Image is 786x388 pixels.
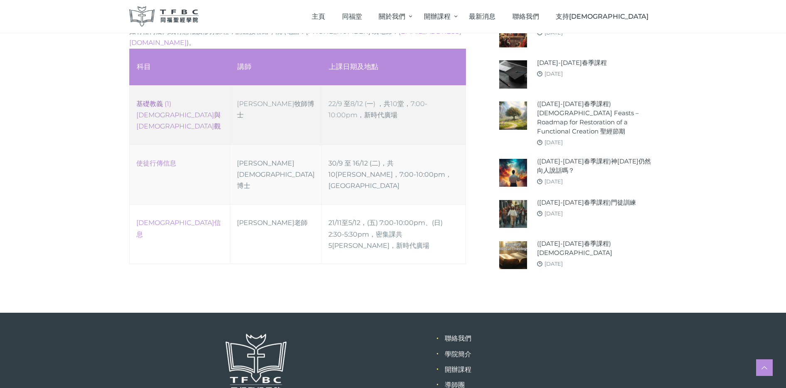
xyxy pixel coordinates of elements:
[513,12,539,20] span: 聯絡我們
[230,145,322,204] td: [PERSON_NAME][DEMOGRAPHIC_DATA]博士
[129,49,230,85] th: 科目
[333,4,370,29] a: 同福堂
[312,12,325,20] span: 主頁
[499,200,527,228] img: (2024-25年春季課程)門徒訓練
[136,100,221,130] a: ‎基礎教義 (1) [DEMOGRAPHIC_DATA]與[DEMOGRAPHIC_DATA]觀
[303,4,334,29] a: 主頁
[547,4,657,29] a: 支持[DEMOGRAPHIC_DATA]
[445,334,471,342] a: 聯絡我們
[469,12,495,20] span: 最新消息
[545,260,563,267] a: [DATE]
[537,239,657,257] a: ([DATE]-[DATE]春季課程)[DEMOGRAPHIC_DATA]
[230,204,322,264] td: [PERSON_NAME]老師
[136,219,221,238] a: [DEMOGRAPHIC_DATA]信息
[136,159,176,167] a: 使徒行傳信息
[545,178,563,185] a: [DATE]
[756,359,773,376] a: Scroll to top
[499,60,527,88] img: 2024-25年春季課程
[415,4,460,29] a: 開辦課程
[537,99,657,136] a: ([DATE]-[DATE]春季課程) [DEMOGRAPHIC_DATA] Feasts – Roadmap for Restoration of a Functional Creation ...
[537,198,636,207] a: ([DATE]-[DATE]春季課程)門徒訓練
[379,12,405,20] span: 關於我們
[129,6,199,27] img: 同福聖經學院 TFBC
[499,241,527,269] img: (2024-25年春季課程)聖經神學
[445,366,471,373] a: 開辦課程
[545,210,563,217] a: [DATE]
[537,157,657,175] a: ([DATE]-[DATE]春季課程)神[DATE]仍然向人說話嗎？
[370,4,415,29] a: 關於我們
[499,101,527,129] img: (2024-25年春季課程) Biblical Feasts – Roadmap for Restoration of a Functional Creation 聖經節期
[504,4,547,29] a: 聯絡我們
[342,12,362,20] span: 同福堂
[461,4,504,29] a: 最新消息
[424,12,451,20] span: 開辦課程
[556,12,648,20] span: 支持[DEMOGRAPHIC_DATA]
[545,70,563,77] a: [DATE]
[322,204,466,264] td: 21/11至5/12，(五) 7:00-10:00pm、(日) 2:30-5:30pm，密集課共5[PERSON_NAME]，新時代廣場
[545,139,563,146] a: [DATE]
[129,26,466,48] p: 如有任何疑問或有意報讀修分課程，請直接聯絡學院 (電話：[PHONE_NUMBER] 或電郵： )。
[230,49,322,85] th: 講師
[322,49,466,85] th: 上課日期及地點
[537,58,607,67] a: [DATE]-[DATE]春季課程
[322,85,466,145] td: 22/9 至8/12 (一) ，共10堂，7:00-10:00pm，新時代廣場
[499,159,527,187] img: (2024-25年春季課程)神今天仍然向人說話嗎？
[230,85,322,145] td: [PERSON_NAME]牧師博士
[445,350,471,358] a: 學院簡介
[322,145,466,204] td: 30/9 至 16/12 (二)，共10[PERSON_NAME]，7:00-10:00pm，[GEOGRAPHIC_DATA]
